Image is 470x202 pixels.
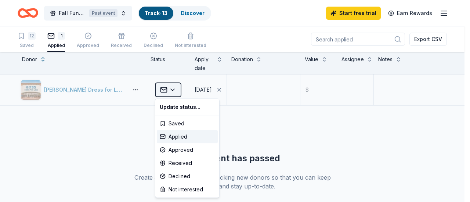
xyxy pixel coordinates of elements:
[157,170,218,183] div: Declined
[157,100,218,114] div: Update status...
[157,117,218,130] div: Saved
[157,143,218,157] div: Approved
[157,130,218,143] div: Applied
[157,157,218,170] div: Received
[157,183,218,196] div: Not interested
